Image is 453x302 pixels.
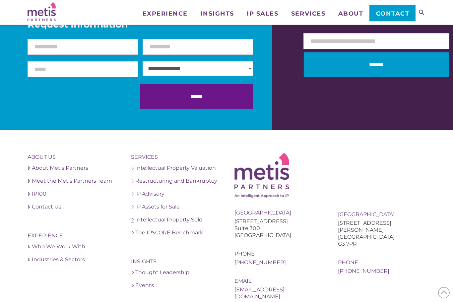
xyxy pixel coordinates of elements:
[131,203,219,211] a: IP Assets for Sale
[131,258,219,266] h4: Insights
[234,232,322,239] div: [GEOGRAPHIC_DATA]
[28,232,115,240] h4: Experience
[28,190,115,198] a: IP100
[28,203,115,211] a: Contact Us
[131,269,219,277] a: Thought Leadership
[131,190,219,198] a: IP Advisory
[234,287,285,300] a: [EMAIL_ADDRESS][DOMAIN_NAME]
[200,11,234,17] span: Insights
[338,234,425,241] div: [GEOGRAPHIC_DATA]
[338,211,425,218] div: [GEOGRAPHIC_DATA]
[376,11,410,17] span: Contact
[338,268,389,274] a: [PHONE_NUMBER]
[438,287,450,299] span: Back to Top
[234,260,286,266] a: [PHONE_NUMBER]
[247,11,278,17] span: IP Sales
[131,153,219,162] h4: Services
[28,84,128,110] iframe: reCAPTCHA
[234,225,322,232] div: Suite 300
[28,2,56,21] img: Metis Partners
[338,220,425,234] div: [STREET_ADDRESS][PERSON_NAME]
[338,241,425,248] div: G3 7PR
[28,256,115,264] a: Industries & Sectors
[234,210,322,216] div: [GEOGRAPHIC_DATA]
[28,243,115,251] a: Who We Work With
[234,278,322,285] div: Email
[369,5,416,22] a: Contact
[338,259,425,266] div: Phone
[28,177,115,185] a: Meet the Metis Partners Team
[234,218,322,225] div: [STREET_ADDRESS]
[28,153,115,162] h4: About Us
[234,251,322,258] div: Phone
[28,164,115,172] a: About Metis Partners
[143,11,188,17] span: Experience
[131,216,219,224] a: Intellectual Property Sold
[131,177,219,185] a: Restructuring and Bankruptcy
[131,229,219,237] a: The IPSCORE Benchmark
[291,11,325,17] span: Services
[28,20,253,29] span: Request Information
[234,153,289,198] img: Metis Logo
[131,164,219,172] a: Intellectual Property Valuation
[338,11,363,17] span: About
[131,282,219,290] a: Events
